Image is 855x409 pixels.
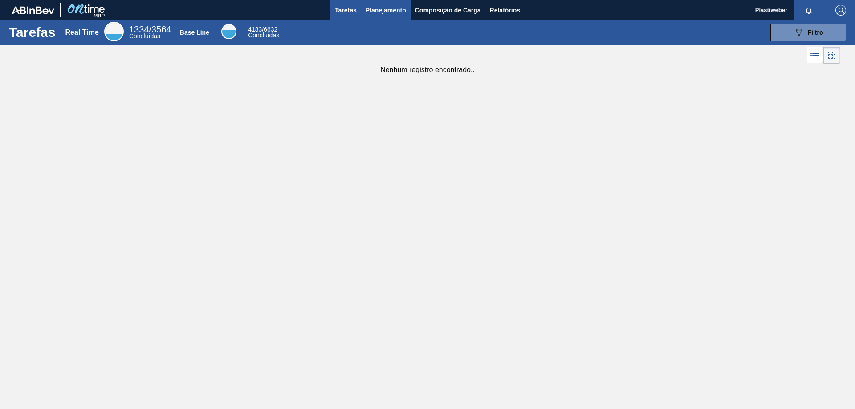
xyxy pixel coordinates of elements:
span: Planejamento [366,5,406,16]
h1: Tarefas [9,27,56,37]
img: TNhmsLtSVTkK8tSr43FrP2fwEKptu5GPRR3wAAAABJRU5ErkJggg== [12,6,54,14]
div: Visão em Lista [807,47,823,64]
div: Real Time [65,28,99,36]
span: Concluídas [129,32,160,40]
div: Base Line [221,24,236,39]
span: Tarefas [335,5,357,16]
div: Real Time [104,22,124,41]
span: Concluídas [248,32,279,39]
span: Filtro [808,29,823,36]
button: Filtro [770,24,846,41]
span: / 3564 [129,24,171,34]
span: 4183 [248,26,262,33]
span: 1334 [129,24,149,34]
div: Base Line [248,27,279,38]
span: / 6632 [248,26,277,33]
span: Composição de Carga [415,5,481,16]
div: Visão em Cards [823,47,840,64]
div: Base Line [180,29,209,36]
button: Notificações [794,4,823,16]
img: Logout [835,5,846,16]
span: Relatórios [490,5,520,16]
div: Real Time [129,26,171,39]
